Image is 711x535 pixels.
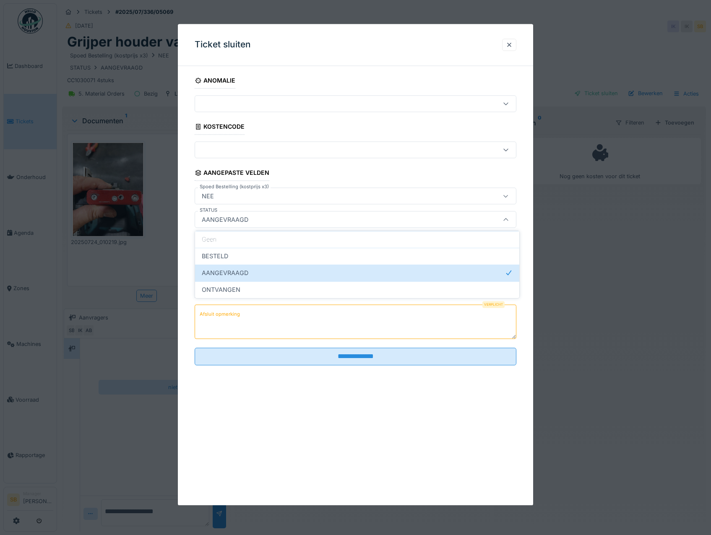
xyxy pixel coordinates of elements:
[198,309,242,319] label: Afsluit opmerking
[195,74,236,88] div: Anomalie
[195,121,245,135] div: Kostencode
[198,192,217,201] div: NEE
[198,184,271,191] label: Spoed Bestelling (kostprijs x3)
[202,285,240,294] span: ONTVANGEN
[195,283,266,298] div: Afsluit opmerking
[195,231,519,248] div: Geen
[198,215,252,224] div: AANGEVRAAGD
[202,268,248,278] span: AANGEVRAAGD
[198,207,219,214] label: STATUS
[195,167,270,181] div: Aangepaste velden
[202,252,228,261] span: BESTELD
[482,301,505,308] div: Verplicht
[195,39,251,50] h3: Ticket sluiten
